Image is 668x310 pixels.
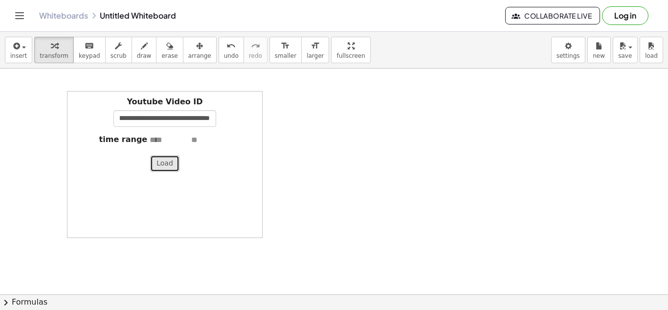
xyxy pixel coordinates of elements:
[137,52,152,59] span: draw
[73,37,106,63] button: keyboardkeypad
[613,37,638,63] button: save
[602,6,648,25] button: Log in
[307,52,324,59] span: larger
[269,37,302,63] button: format_sizesmaller
[99,134,148,145] label: time range
[249,52,262,59] span: redo
[331,37,370,63] button: fullscreen
[156,37,183,63] button: erase
[251,40,260,52] i: redo
[311,40,320,52] i: format_size
[557,52,580,59] span: settings
[34,37,74,63] button: transform
[645,52,658,59] span: load
[219,37,244,63] button: undoundo
[551,37,585,63] button: settings
[161,52,178,59] span: erase
[183,37,217,63] button: arrange
[336,52,365,59] span: fullscreen
[226,40,236,52] i: undo
[39,11,88,21] a: Whiteboards
[244,37,267,63] button: redoredo
[132,37,157,63] button: draw
[593,52,605,59] span: new
[127,96,202,108] label: Youtube Video ID
[275,52,296,59] span: smaller
[505,7,600,24] button: Collaborate Live
[618,52,632,59] span: save
[224,52,239,59] span: undo
[40,52,68,59] span: transform
[188,52,211,59] span: arrange
[85,40,94,52] i: keyboard
[513,11,592,20] span: Collaborate Live
[5,37,32,63] button: insert
[105,37,132,63] button: scrub
[640,37,663,63] button: load
[10,52,27,59] span: insert
[281,40,290,52] i: format_size
[12,8,27,24] button: Toggle navigation
[301,37,329,63] button: format_sizelarger
[79,52,100,59] span: keypad
[150,155,179,172] button: Load
[111,52,127,59] span: scrub
[587,37,611,63] button: new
